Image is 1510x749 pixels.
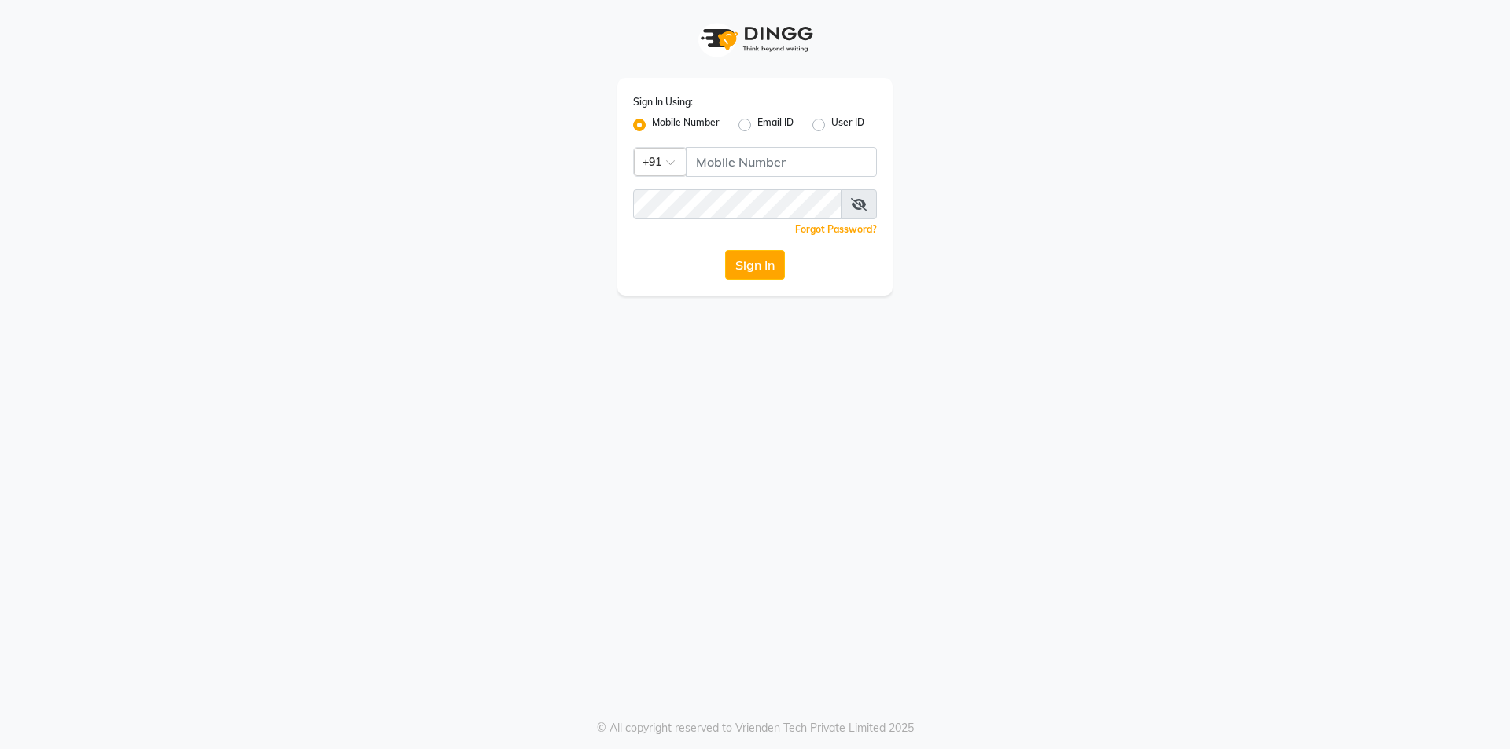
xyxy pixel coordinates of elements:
button: Sign In [725,250,785,280]
label: Email ID [757,116,794,134]
label: User ID [831,116,864,134]
input: Username [686,147,877,177]
input: Username [633,189,842,219]
label: Sign In Using: [633,95,693,109]
a: Forgot Password? [795,223,877,235]
img: logo1.svg [692,16,818,62]
label: Mobile Number [652,116,720,134]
